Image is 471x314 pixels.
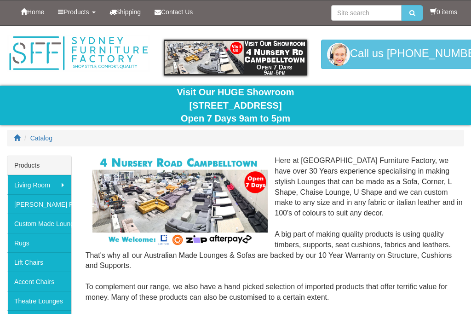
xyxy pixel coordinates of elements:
[92,156,268,247] img: Corner Modular Lounges
[7,214,71,233] a: Custom Made Lounges
[164,40,307,76] img: showroom.gif
[51,0,102,23] a: Products
[7,252,71,272] a: Lift Chairs
[161,8,193,16] span: Contact Us
[14,0,51,23] a: Home
[430,7,457,17] li: 0 items
[7,175,71,194] a: Living Room
[27,8,44,16] span: Home
[7,194,71,214] a: [PERSON_NAME] Furniture
[7,35,150,72] img: Sydney Furniture Factory
[103,0,148,23] a: Shipping
[148,0,200,23] a: Contact Us
[331,5,402,21] input: Site search
[7,233,71,252] a: Rugs
[63,8,89,16] span: Products
[116,8,141,16] span: Shipping
[7,156,71,175] div: Products
[7,86,464,125] div: Visit Our HUGE Showroom [STREET_ADDRESS] Open 7 Days 9am to 5pm
[30,134,52,142] a: Catalog
[7,272,71,291] a: Accent Chairs
[7,291,71,310] a: Theatre Lounges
